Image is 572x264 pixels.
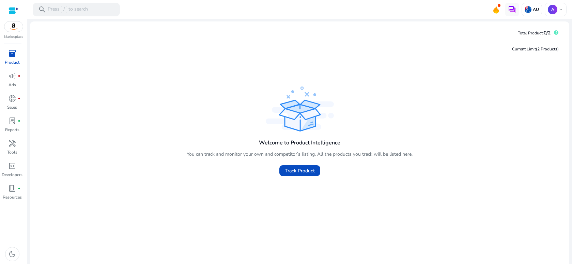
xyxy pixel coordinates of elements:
p: Product [5,59,19,65]
span: / [61,6,67,13]
span: handyman [8,139,16,147]
p: Developers [2,172,22,178]
p: A [548,5,557,14]
span: fiber_manual_record [18,120,20,122]
span: Track Product [285,167,315,174]
span: search [38,5,46,14]
img: track_product.svg [266,87,334,131]
h4: Welcome to Product Intelligence [259,140,340,146]
p: Sales [7,104,17,110]
span: book_4 [8,184,16,192]
span: (2 Products [536,46,557,52]
span: keyboard_arrow_down [558,7,563,12]
span: 0/2 [544,30,551,36]
span: fiber_manual_record [18,97,20,100]
span: dark_mode [8,250,16,258]
span: inventory_2 [8,49,16,58]
p: You can track and monitor your own and competitor’s listing. All the products you track will be l... [187,151,413,158]
img: amazon.svg [4,21,23,32]
p: Press to search [48,6,88,13]
span: donut_small [8,94,16,103]
span: Total Product: [518,30,544,36]
p: AU [531,7,539,12]
p: Resources [3,194,22,200]
p: Tools [7,149,17,155]
span: fiber_manual_record [18,75,20,77]
img: au.svg [525,6,531,13]
span: campaign [8,72,16,80]
p: Marketplace [4,34,23,40]
p: Ads [9,82,16,88]
span: fiber_manual_record [18,187,20,190]
span: lab_profile [8,117,16,125]
div: Current Limit ) [512,46,559,52]
p: Reports [5,127,19,133]
span: code_blocks [8,162,16,170]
